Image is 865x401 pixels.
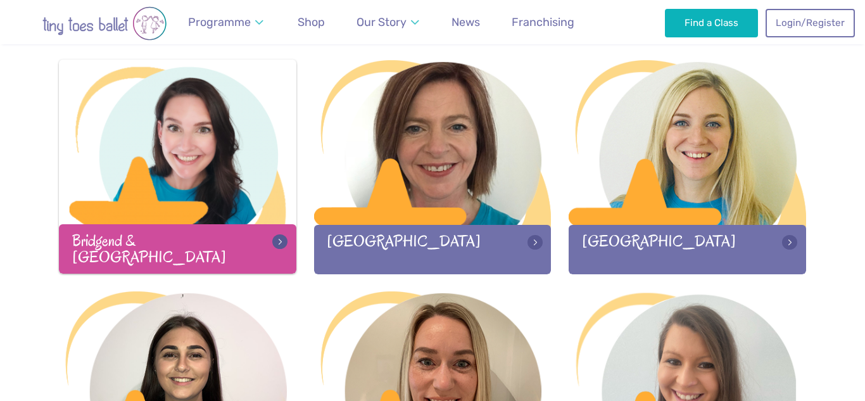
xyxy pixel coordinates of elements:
span: Shop [298,15,325,29]
span: Programme [188,15,251,29]
a: Shop [292,8,331,37]
a: Find a Class [665,9,758,37]
a: Franchising [506,8,580,37]
img: tiny toes ballet [16,6,193,41]
a: News [446,8,486,37]
span: Our Story [357,15,407,29]
a: [GEOGRAPHIC_DATA] [569,60,806,274]
a: [GEOGRAPHIC_DATA] [314,60,552,274]
a: Programme [182,8,270,37]
span: News [451,15,480,29]
span: Franchising [512,15,574,29]
div: [GEOGRAPHIC_DATA] [569,225,806,274]
div: [GEOGRAPHIC_DATA] [314,225,552,274]
a: Our Story [351,8,426,37]
a: Login/Register [766,9,854,37]
a: Bridgend & [GEOGRAPHIC_DATA] [59,60,296,273]
div: Bridgend & [GEOGRAPHIC_DATA] [59,224,296,273]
